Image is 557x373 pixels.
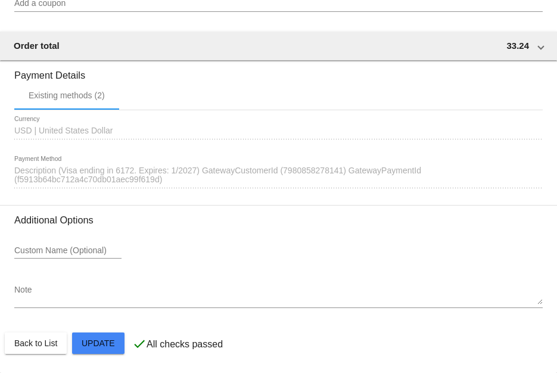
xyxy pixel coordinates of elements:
[14,61,543,81] h3: Payment Details
[72,332,125,354] button: Update
[14,338,57,348] span: Back to List
[82,338,115,348] span: Update
[14,126,113,135] span: USD | United States Dollar
[14,41,60,51] span: Order total
[14,215,543,226] h3: Additional Options
[5,332,67,354] button: Back to List
[132,337,147,351] mat-icon: check
[506,41,529,51] span: 33.24
[14,246,122,256] input: Custom Name (Optional)
[147,339,223,350] p: All checks passed
[29,91,105,100] div: Existing methods (2)
[14,166,421,185] span: Description (Visa ending in 6172. Expires: 1/2027) GatewayCustomerId (7980858278141) GatewayPayme...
